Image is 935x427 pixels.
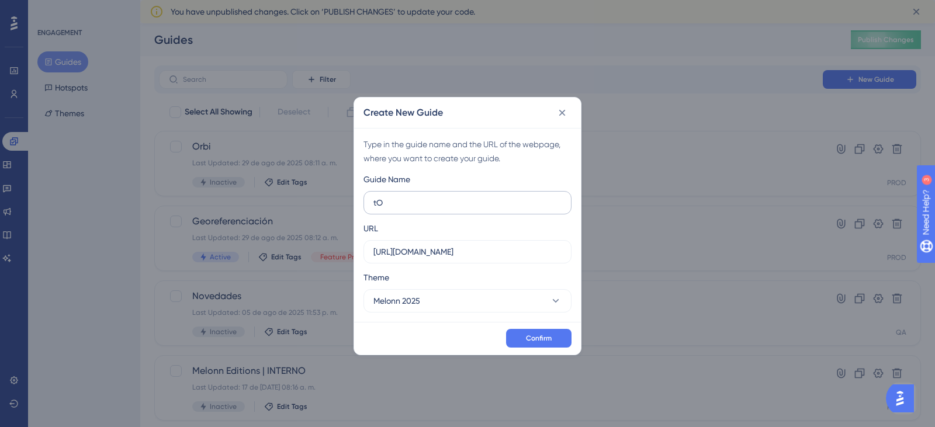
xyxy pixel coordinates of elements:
input: How to Create [373,196,562,209]
span: Need Help? [27,3,73,17]
span: Melonn 2025 [373,294,420,308]
h2: Create New Guide [363,106,443,120]
div: URL [363,221,378,235]
input: https://www.example.com [373,245,562,258]
span: Confirm [526,334,552,343]
div: Guide Name [363,172,410,186]
span: Theme [363,270,389,284]
iframe: UserGuiding AI Assistant Launcher [886,381,921,416]
div: 3 [81,6,85,15]
div: Type in the guide name and the URL of the webpage, where you want to create your guide. [363,137,572,165]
